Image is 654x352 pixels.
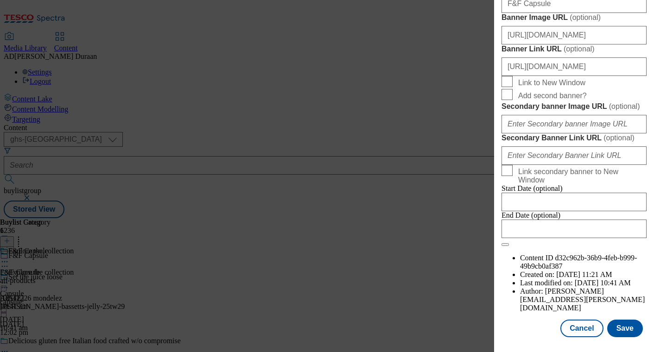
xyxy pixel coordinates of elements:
button: Save [607,320,643,337]
label: Banner Link URL [502,44,647,54]
label: Secondary Banner Link URL [502,133,647,143]
label: Banner Image URL [502,13,647,22]
input: Enter Banner Link URL [502,57,647,76]
span: ( optional ) [570,13,601,21]
input: Enter Secondary banner Image URL [502,115,647,133]
input: Enter Secondary Banner Link URL [502,146,647,165]
span: ( optional ) [609,102,640,110]
span: [DATE] 11:21 AM [556,270,612,278]
input: Enter Banner Image URL [502,26,647,44]
li: Author: [520,287,647,312]
span: Link secondary banner to New Window [518,168,643,184]
span: [PERSON_NAME][EMAIL_ADDRESS][PERSON_NAME][DOMAIN_NAME] [520,287,645,312]
span: Link to New Window [518,79,585,87]
li: Created on: [520,270,647,279]
li: Last modified on: [520,279,647,287]
button: Cancel [560,320,603,337]
span: ( optional ) [564,45,595,53]
input: Enter Date [502,193,647,211]
span: End Date (optional) [502,211,560,219]
span: d32c962b-36b9-4feb-b999-49b9cb0af387 [520,254,637,270]
span: [DATE] 10:41 AM [575,279,631,287]
span: ( optional ) [603,134,635,142]
label: Secondary banner Image URL [502,102,647,111]
li: Content ID [520,254,647,270]
span: Start Date (optional) [502,184,563,192]
span: Add second banner? [518,92,587,100]
input: Enter Date [502,220,647,238]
